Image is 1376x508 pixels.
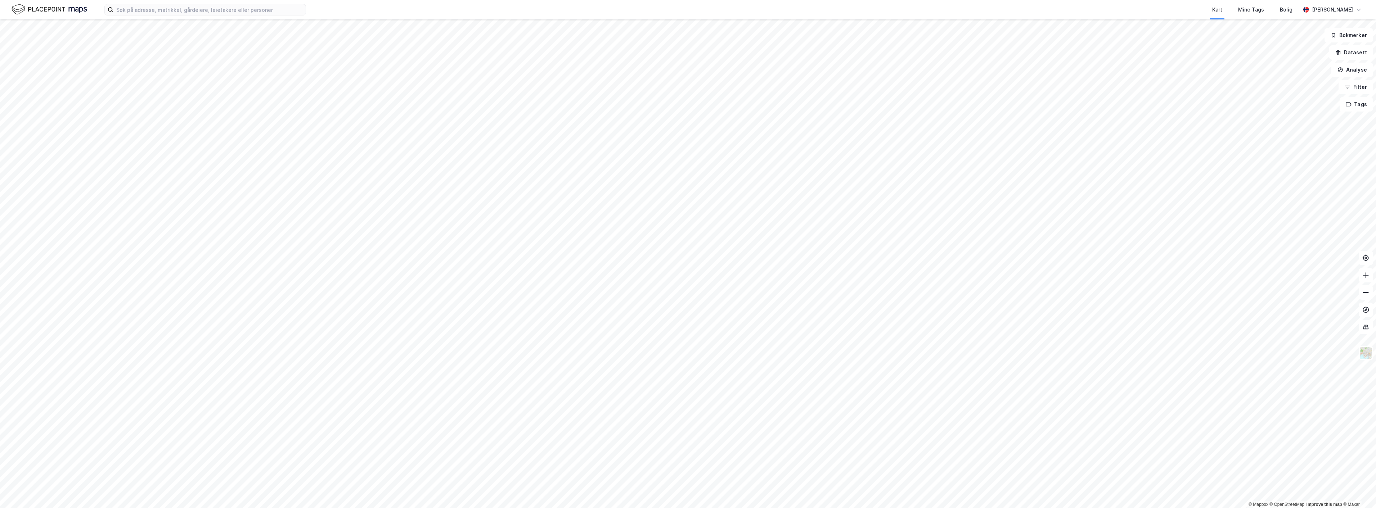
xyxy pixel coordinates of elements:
[1331,63,1373,77] button: Analyse
[1249,502,1268,507] a: Mapbox
[1340,473,1376,508] iframe: Chat Widget
[1312,5,1353,14] div: [PERSON_NAME]
[12,3,87,16] img: logo.f888ab2527a4732fd821a326f86c7f29.svg
[113,4,306,15] input: Søk på adresse, matrikkel, gårdeiere, leietakere eller personer
[1339,80,1373,94] button: Filter
[1238,5,1264,14] div: Mine Tags
[1340,473,1376,508] div: Kontrollprogram for chat
[1325,28,1373,42] button: Bokmerker
[1307,502,1342,507] a: Improve this map
[1270,502,1305,507] a: OpenStreetMap
[1340,97,1373,112] button: Tags
[1212,5,1222,14] div: Kart
[1359,346,1373,360] img: Z
[1329,45,1373,60] button: Datasett
[1280,5,1292,14] div: Bolig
